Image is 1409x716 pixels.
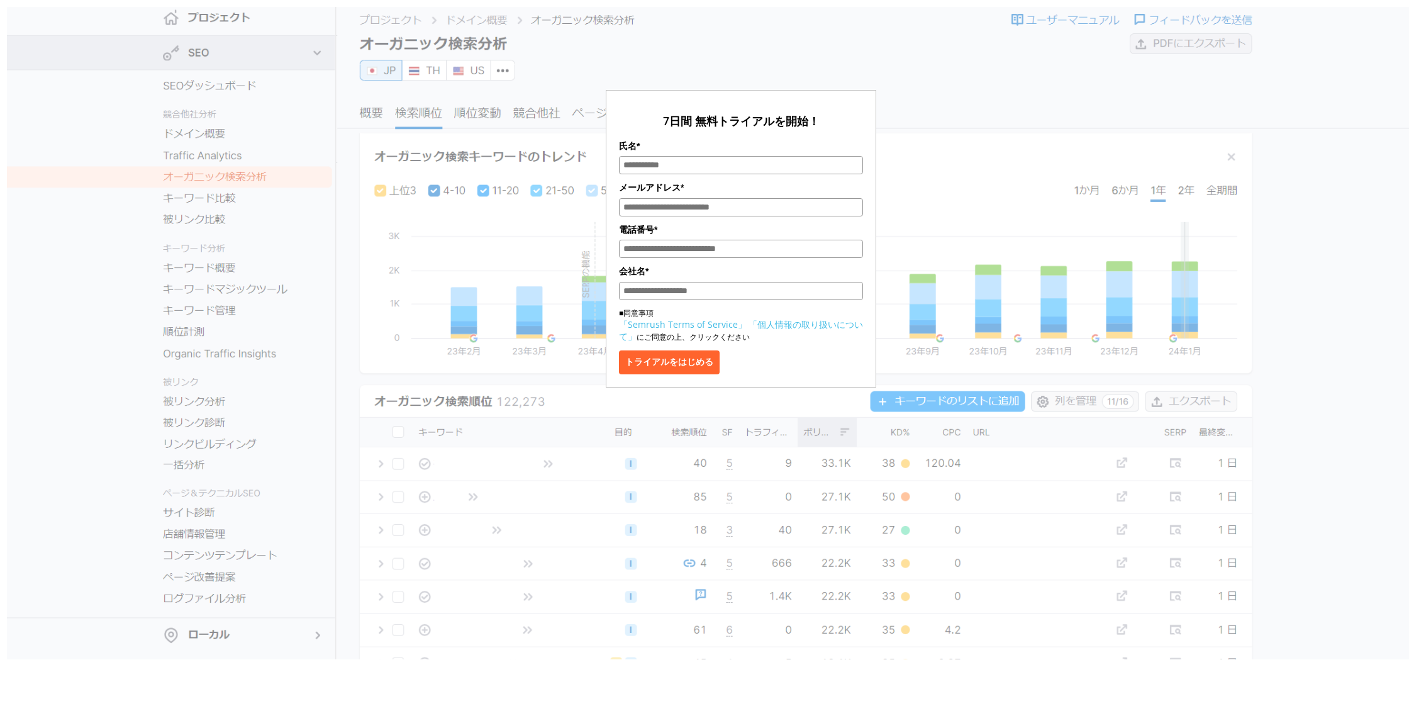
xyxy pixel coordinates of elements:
button: トライアルをはじめる [619,350,720,374]
label: メールアドレス* [619,181,863,194]
p: ■同意事項 にご同意の上、クリックください [619,308,863,343]
span: 7日間 無料トライアルを開始！ [663,113,820,128]
a: 「Semrush Terms of Service」 [619,318,747,330]
label: 電話番号* [619,223,863,237]
a: 「個人情報の取り扱いについて」 [619,318,863,342]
